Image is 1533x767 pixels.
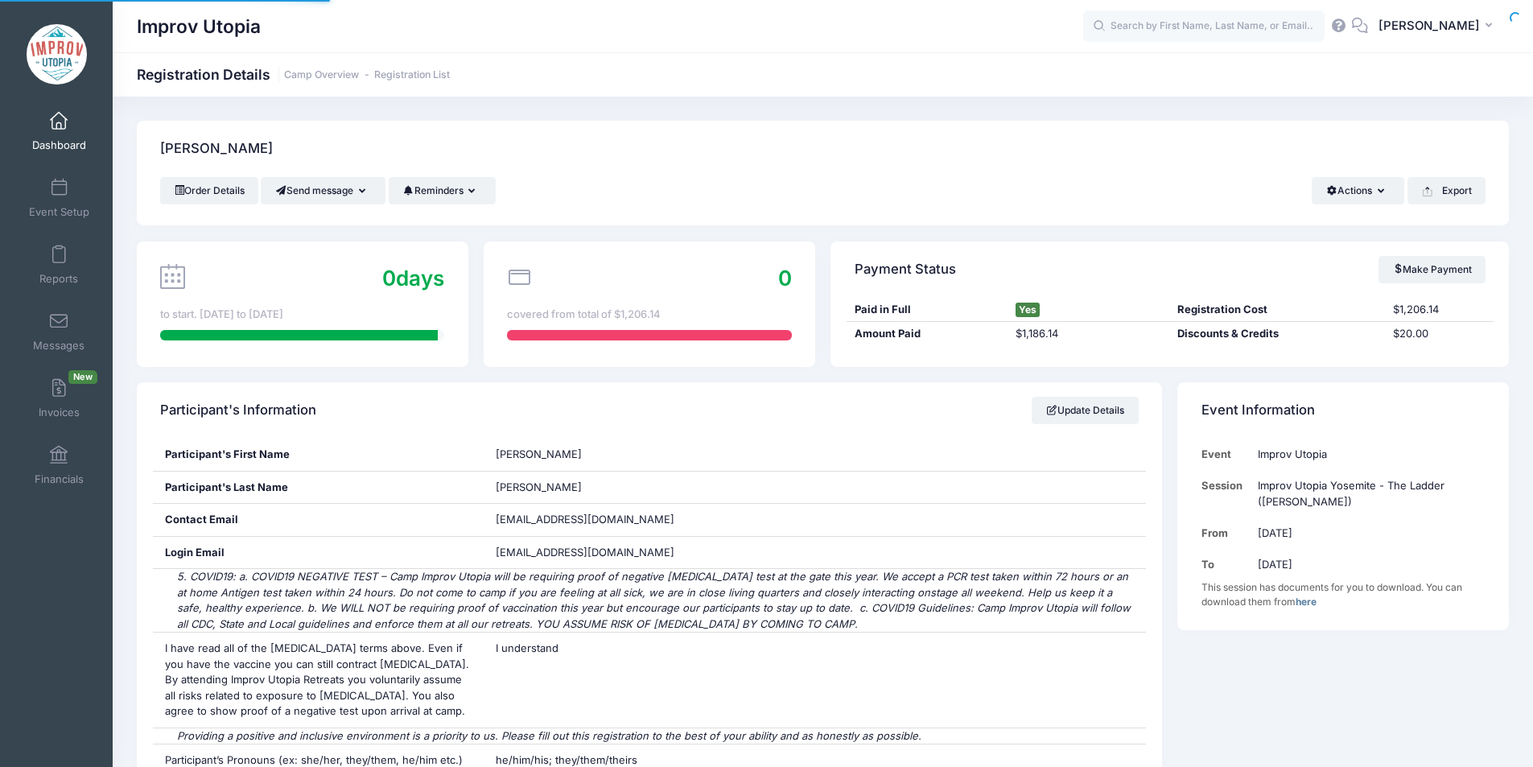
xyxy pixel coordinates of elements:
[33,339,84,353] span: Messages
[1016,303,1040,317] span: Yes
[855,246,956,292] h4: Payment Status
[496,545,697,561] span: [EMAIL_ADDRESS][DOMAIN_NAME]
[261,177,385,204] button: Send message
[1201,518,1251,549] td: From
[68,370,97,384] span: New
[153,472,484,504] div: Participant's Last Name
[496,513,674,526] span: [EMAIL_ADDRESS][DOMAIN_NAME]
[35,472,84,486] span: Financials
[21,170,97,226] a: Event Setup
[153,504,484,536] div: Contact Email
[1201,549,1251,580] td: To
[21,103,97,159] a: Dashboard
[507,307,791,323] div: covered from total of $1,206.14
[32,138,86,152] span: Dashboard
[1201,580,1486,609] div: This session has documents for you to download. You can download them from
[1170,302,1386,318] div: Registration Cost
[382,262,444,294] div: days
[1201,439,1251,470] td: Event
[1250,439,1485,470] td: Improv Utopia
[153,728,1147,744] div: Providing a positive and inclusive environment is a priority to us. Please fill out this registra...
[153,569,1147,632] div: 5. COVID19: a. COVID19 NEGATIVE TEST – Camp Improv Utopia will be requiring proof of negative [ME...
[382,266,396,291] span: 0
[1368,8,1509,45] button: [PERSON_NAME]
[21,303,97,360] a: Messages
[778,266,792,291] span: 0
[29,205,89,219] span: Event Setup
[1378,256,1486,283] a: Make Payment
[374,69,450,81] a: Registration List
[1407,177,1486,204] button: Export
[21,237,97,293] a: Reports
[284,69,359,81] a: Camp Overview
[496,753,637,766] span: he/him/his; they/them/theirs
[1386,326,1494,342] div: $20.00
[39,272,78,286] span: Reports
[160,177,258,204] a: Order Details
[496,641,558,654] span: I understand
[496,447,582,460] span: [PERSON_NAME]
[1008,326,1170,342] div: $1,186.14
[1201,470,1251,518] td: Session
[847,326,1008,342] div: Amount Paid
[137,8,261,45] h1: Improv Utopia
[21,370,97,427] a: InvoicesNew
[153,633,484,728] div: I have read all of the [MEDICAL_DATA] terms above. Even if you have the vaccine you can still con...
[496,480,582,493] span: [PERSON_NAME]
[1378,17,1480,35] span: [PERSON_NAME]
[137,66,450,83] h1: Registration Details
[1250,470,1485,518] td: Improv Utopia Yosemite - The Ladder ([PERSON_NAME])
[389,177,496,204] button: Reminders
[21,437,97,493] a: Financials
[160,307,444,323] div: to start. [DATE] to [DATE]
[847,302,1008,318] div: Paid in Full
[1250,518,1485,549] td: [DATE]
[1296,596,1317,608] a: here
[27,24,87,85] img: Improv Utopia
[1170,326,1386,342] div: Discounts & Credits
[1386,302,1494,318] div: $1,206.14
[1312,177,1404,204] button: Actions
[1083,10,1325,43] input: Search by First Name, Last Name, or Email...
[153,537,484,569] div: Login Email
[1250,549,1485,580] td: [DATE]
[1032,397,1139,424] a: Update Details
[1201,388,1315,434] h4: Event Information
[39,406,80,419] span: Invoices
[160,388,316,434] h4: Participant's Information
[153,439,484,471] div: Participant's First Name
[160,126,273,172] h4: [PERSON_NAME]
